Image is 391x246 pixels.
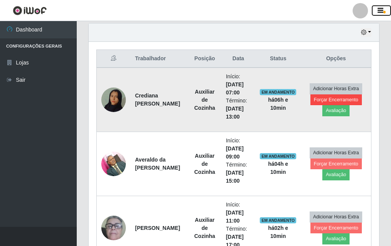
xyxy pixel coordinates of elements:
strong: Crediana [PERSON_NAME] [135,92,180,107]
time: [DATE] 13:00 [226,106,244,120]
button: Adicionar Horas Extra [310,211,362,222]
button: Forçar Encerramento [310,158,362,169]
img: 1697117733428.jpeg [101,147,126,180]
li: Início: [226,137,251,161]
img: CoreUI Logo [13,6,47,15]
time: [DATE] 15:00 [226,170,244,184]
strong: há 04 h e 10 min [268,161,288,175]
th: Opções [301,50,371,68]
th: Posição [188,50,221,68]
th: Status [255,50,301,68]
span: EM ANDAMENTO [260,153,296,159]
li: Término: [226,97,251,121]
img: 1755289367859.jpeg [101,78,126,122]
button: Adicionar Horas Extra [310,147,362,158]
th: Data [221,50,256,68]
strong: Auxiliar de Cozinha [194,217,215,239]
button: Forçar Encerramento [310,94,362,105]
button: Avaliação [322,169,350,180]
time: [DATE] 09:00 [226,145,244,160]
span: EM ANDAMENTO [260,89,296,95]
strong: Averaldo da [PERSON_NAME] [135,157,180,171]
time: [DATE] 07:00 [226,81,244,96]
strong: Auxiliar de Cozinha [194,89,215,111]
th: Trabalhador [130,50,188,68]
button: Adicionar Horas Extra [310,83,362,94]
span: EM ANDAMENTO [260,217,296,223]
button: Avaliação [322,105,350,116]
button: Avaliação [322,233,350,244]
button: Forçar Encerramento [310,223,362,233]
li: Início: [226,201,251,225]
strong: [PERSON_NAME] [135,225,180,231]
li: Término: [226,161,251,185]
strong: há 06 h e 10 min [268,97,288,111]
time: [DATE] 11:00 [226,210,244,224]
li: Início: [226,73,251,97]
strong: Auxiliar de Cozinha [194,153,215,175]
strong: há 02 h e 10 min [268,225,288,239]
